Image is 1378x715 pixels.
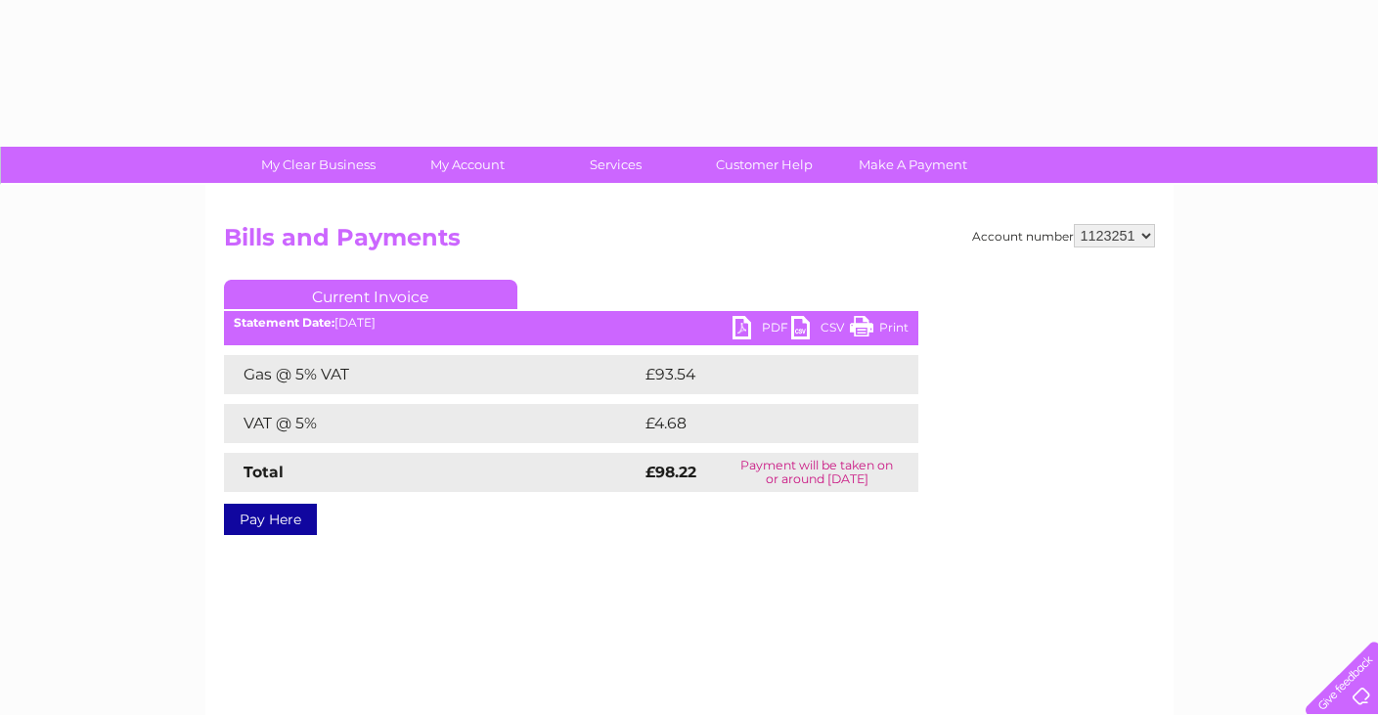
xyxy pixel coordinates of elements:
a: PDF [733,316,791,344]
a: Services [535,147,696,183]
div: Account number [972,224,1155,247]
a: My Clear Business [238,147,399,183]
a: CSV [791,316,850,344]
a: My Account [386,147,548,183]
a: Customer Help [684,147,845,183]
strong: £98.22 [645,463,696,481]
a: Current Invoice [224,280,517,309]
strong: Total [244,463,284,481]
b: Statement Date: [234,315,334,330]
td: £4.68 [641,404,873,443]
a: Make A Payment [832,147,994,183]
a: Print [850,316,909,344]
a: Pay Here [224,504,317,535]
td: Gas @ 5% VAT [224,355,641,394]
td: VAT @ 5% [224,404,641,443]
td: Payment will be taken on or around [DATE] [716,453,918,492]
h2: Bills and Payments [224,224,1155,261]
div: [DATE] [224,316,918,330]
td: £93.54 [641,355,879,394]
